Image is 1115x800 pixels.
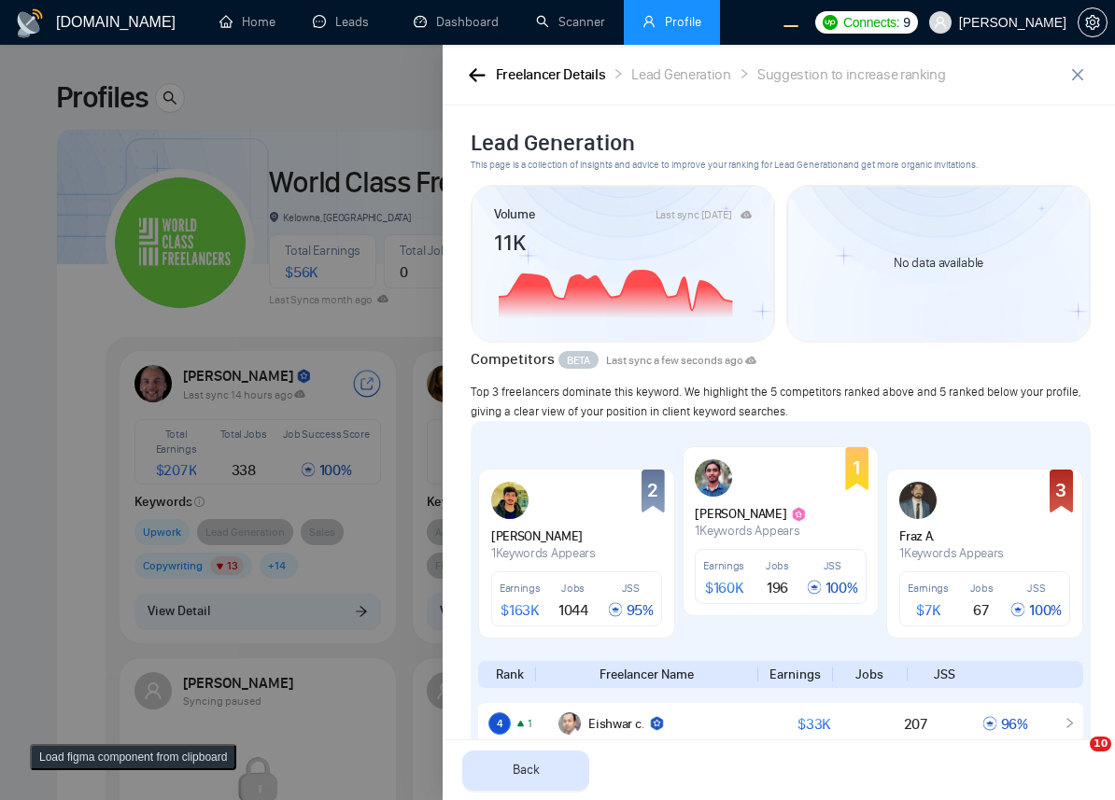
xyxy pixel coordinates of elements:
[631,63,731,87] div: Lead Generation
[486,665,535,684] div: Rank
[491,526,583,547] span: [PERSON_NAME]
[934,16,947,29] span: user
[313,14,376,30] a: messageLeads
[766,559,789,572] span: Jobs
[767,579,788,596] span: 196
[642,15,656,28] span: user
[705,579,743,596] span: $ 160K
[494,204,534,225] article: Volume
[513,760,540,780] span: Back
[471,348,1091,371] div: Competitors
[1051,737,1096,781] iframe: Intercom live chat
[536,665,757,684] div: Freelancer Name
[1064,717,1076,729] span: right
[15,8,45,38] img: logo
[1078,15,1108,30] a: setting
[491,482,529,519] img: Fakhar Z.
[823,15,838,30] img: upwork-logo.png
[904,715,928,733] span: 207
[899,482,937,519] img: Fraz A.
[462,751,589,791] button: Back
[414,14,499,30] a: dashboardDashboard
[561,582,585,595] span: Jobs
[1027,582,1045,595] span: JSS
[558,601,588,619] span: 1044
[758,665,832,684] div: Earnings
[908,665,981,684] div: JSS
[1078,7,1108,37] button: setting
[833,665,907,684] div: Jobs
[497,718,502,730] span: 4
[494,225,752,251] article: 11K
[916,601,940,619] span: $ 7K
[665,14,701,30] span: Profile
[899,545,1004,561] span: 1 Keywords Appears
[1090,737,1111,751] span: 10
[695,504,786,525] span: [PERSON_NAME]
[899,526,935,547] span: Fraz A.
[558,712,581,735] img: Eishwar c.
[1064,67,1092,82] span: close
[843,12,899,33] span: Connects:
[656,209,732,220] div: Last sync [DATE]
[567,352,590,369] span: BETA
[471,128,1091,158] h2: Lead Generation
[695,459,732,497] img: Ahsan H.
[970,582,994,595] span: Jobs
[757,63,946,87] div: Suggestion to increase ranking
[496,63,606,87] div: Freelancer Details
[588,716,643,732] span: Eishwar c.
[982,715,1028,733] span: 96 %
[608,601,654,619] span: 95 %
[501,601,539,619] span: $ 163K
[649,716,664,731] img: top_rated
[471,385,1081,418] span: Top 3 freelancers dominate this keyword. We highlight the 5 competitors ranked above and 5 ranked...
[471,158,1091,173] span: This page is a collection of insights and advice to improve your ranking for Lead Generation and ...
[647,481,658,500] div: 2
[973,601,989,619] span: 67
[1063,60,1093,90] button: close
[606,352,756,369] span: Last sync a few seconds ago
[703,559,744,572] span: Earnings
[797,715,830,733] span: $ 33K
[824,559,841,572] span: JSS
[500,582,541,595] span: Earnings
[528,717,532,730] span: 1
[807,579,858,596] span: 100 %
[1010,601,1062,619] span: 100 %
[219,14,275,30] a: homeHome
[491,545,596,561] span: 1 Keywords Appears
[908,582,949,595] span: Earnings
[903,12,910,33] span: 9
[1055,481,1066,500] div: 3
[622,582,640,595] span: JSS
[695,523,799,539] span: 1 Keywords Appears
[536,14,605,30] a: searchScanner
[1079,15,1107,30] span: setting
[613,68,624,79] span: right
[853,458,861,478] div: 1
[791,507,806,522] img: top_rated_plus
[894,257,983,270] article: No data available
[739,68,750,79] span: right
